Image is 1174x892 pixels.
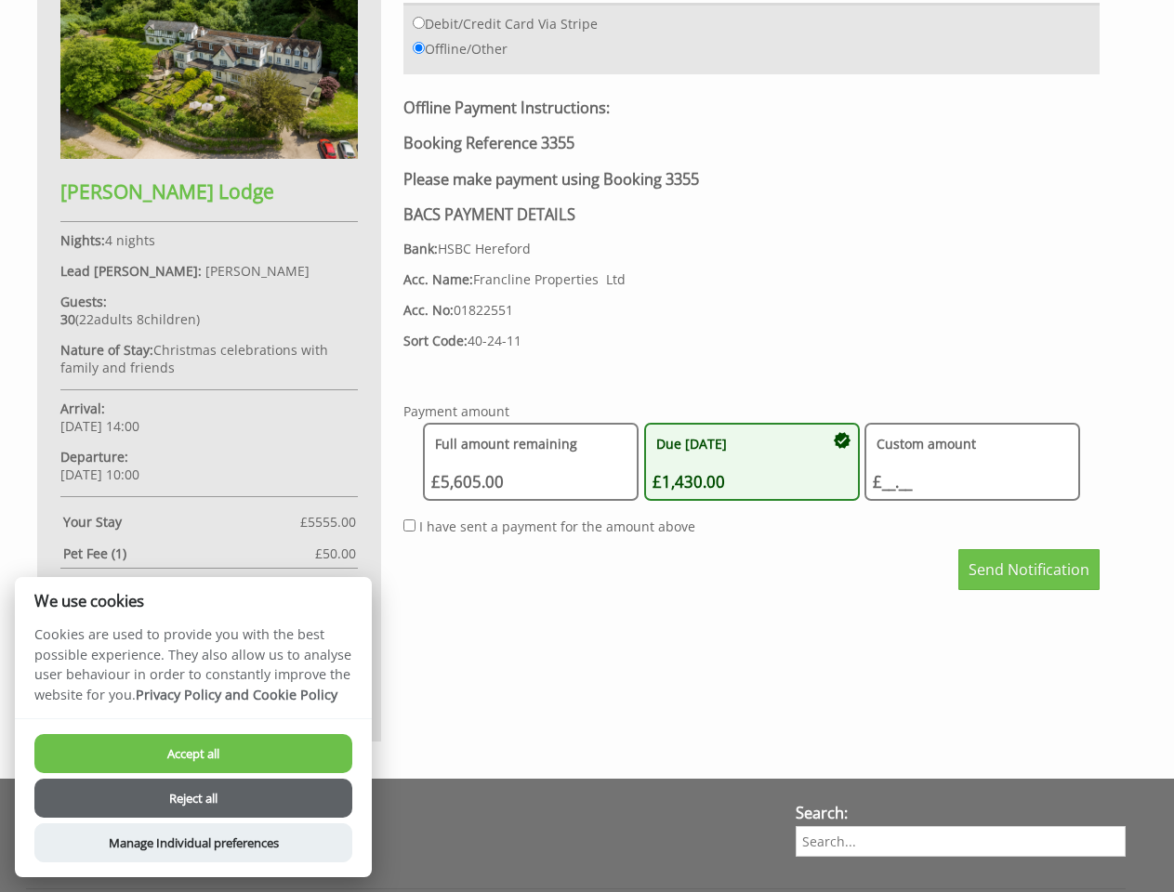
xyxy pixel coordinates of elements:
[308,575,356,593] span: 5605.00
[205,262,310,280] span: [PERSON_NAME]
[403,240,1100,257] p: HSBC Hereford
[60,400,358,435] p: [DATE] 14:00
[15,624,372,718] p: Cookies are used to provide you with the best possible experience. They also allow us to analyse ...
[60,448,358,483] p: [DATE] 10:00
[413,17,425,29] input: Debit/Credit Card Via Stripe
[60,400,105,417] strong: Arrival:
[403,332,468,349] strong: Sort Code:
[403,332,1100,349] p: 40-24-11
[60,231,105,249] strong: Nights:
[60,448,128,466] strong: Departure:
[308,513,356,531] span: 5555.00
[34,823,352,862] button: Manage Individual preferences
[126,310,133,328] span: s
[796,803,1126,823] h3: Search:
[137,310,144,328] span: 8
[413,40,508,58] label: Offline/Other
[60,262,202,280] strong: Lead [PERSON_NAME]:
[60,178,358,204] h2: [PERSON_NAME] Lodge
[15,592,372,610] h2: We use cookies
[315,544,356,562] span: £
[26,810,773,831] h3: Connect with us:
[403,133,1100,153] h3: Booking Reference 3355
[133,310,196,328] span: child
[969,559,1089,580] span: Send Notification
[864,423,1080,501] button: Custom amount £__.__
[403,169,1100,190] h3: Please make payment using Booking 3355
[419,518,695,535] label: I have sent a payment for the amount above
[644,423,860,501] button: Due [DATE] £1,430.00
[403,301,454,319] strong: Acc. No:
[403,301,1100,319] p: 01822551
[60,341,358,376] p: Christmas celebrations with family and friends
[79,310,133,328] span: adult
[403,204,1100,225] h3: BACS PAYMENT DETAILS
[403,402,509,420] legend: Payment amount
[175,310,196,328] span: ren
[300,575,356,593] span: £
[423,423,639,501] button: Full amount remaining £5,605.00
[60,341,153,359] strong: Nature of Stay:
[60,310,75,328] strong: 30
[63,513,300,531] strong: Your Stay
[60,310,200,328] span: ( )
[34,779,352,818] button: Reject all
[413,42,425,54] input: Offline/Other
[63,575,300,593] strong: Total
[403,240,438,257] strong: Bank:
[413,15,598,33] label: Debit/Credit Card Via Stripe
[34,734,352,773] button: Accept all
[403,270,1100,288] p: Francline Properties Ltd
[300,513,356,531] span: £
[60,145,358,204] a: [PERSON_NAME] Lodge
[63,544,315,562] strong: Pet Fee (1)
[403,98,1100,118] h3: Offline Payment Instructions:
[796,826,1126,857] input: Search...
[79,310,94,328] span: 22
[60,231,358,249] p: 4 nights
[958,549,1100,590] button: Send Notification
[60,293,107,310] strong: Guests:
[403,270,473,288] strong: Acc. Name:
[136,686,337,703] a: Privacy Policy and Cookie Policy
[323,544,356,562] span: 50.00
